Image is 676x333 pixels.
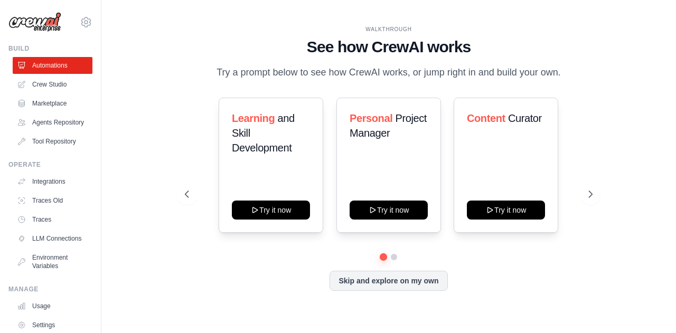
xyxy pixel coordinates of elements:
span: Personal [350,112,392,124]
span: Curator [508,112,542,124]
p: Try a prompt below to see how CrewAI works, or jump right in and build your own. [211,65,566,80]
span: Content [467,112,505,124]
span: Learning [232,112,275,124]
a: Crew Studio [13,76,92,93]
a: Traces [13,211,92,228]
a: Tool Repository [13,133,92,150]
h1: See how CrewAI works [185,37,592,56]
div: Manage [8,285,92,293]
button: Try it now [232,201,310,220]
span: Project Manager [350,112,427,139]
button: Try it now [350,201,428,220]
a: Traces Old [13,192,92,209]
button: Skip and explore on my own [330,271,447,291]
a: Automations [13,57,92,74]
div: Operate [8,160,92,169]
a: Integrations [13,173,92,190]
a: Environment Variables [13,249,92,274]
a: Usage [13,298,92,315]
div: Build [8,44,92,53]
a: LLM Connections [13,230,92,247]
a: Agents Repository [13,114,92,131]
a: Marketplace [13,95,92,112]
button: Try it now [467,201,545,220]
div: WALKTHROUGH [185,25,592,33]
iframe: Chat Widget [623,282,676,333]
span: and Skill Development [232,112,295,154]
img: Logo [8,12,61,32]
